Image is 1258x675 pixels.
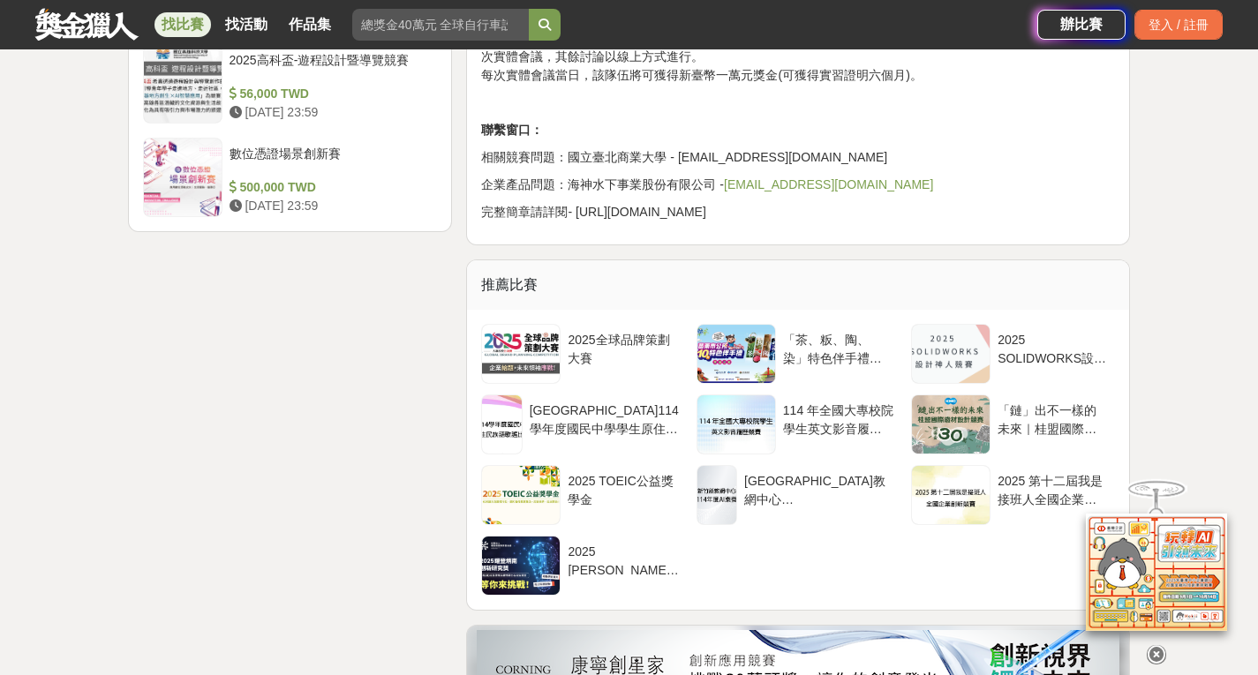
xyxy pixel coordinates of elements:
div: 登入 / 註冊 [1134,10,1223,40]
div: 2025 SOLIDWORKS設計神人競賽 [998,331,1108,364]
div: 114 年全國大專校院學生英文影音履歷競賽 [783,401,893,435]
a: 2025高科盃-遊程設計暨導覽競賽 56,000 TWD [DATE] 23:59 [143,44,438,124]
p: 企業產品問題：海神水下事業股份有限公司 - [481,176,1115,194]
img: d2146d9a-e6f6-4337-9592-8cefde37ba6b.png [1086,514,1227,631]
a: 找活動 [218,12,275,37]
a: [GEOGRAPHIC_DATA]教網中心 [GEOGRAPHIC_DATA]114年度AI素養爭霸賽 [697,465,900,525]
div: 數位憑證場景創新賽 [230,145,431,178]
a: 作品集 [282,12,338,37]
a: 2025 第十二屆我是接班人全國企業創新競賽 [911,465,1115,525]
div: 2025 TOEIC公益獎學金 [568,472,678,506]
div: [GEOGRAPHIC_DATA]114學年度國民中學學生原住民族語歌謠比賽 [530,401,679,435]
a: 「鏈」出不一樣的未來｜桂盟國際廢材設計競賽 [911,394,1115,454]
input: 總獎金40萬元 全球自行車設計比賽 [352,9,529,41]
div: 2025高科盃-遊程設計暨導覽競賽 [230,51,431,85]
a: 2025 SOLIDWORKS設計神人競賽 [911,324,1115,384]
a: 找比賽 [154,12,211,37]
div: 2025 第十二屆我是接班人全國企業創新競賽 [998,472,1108,506]
div: 56,000 TWD [230,85,431,103]
a: 2025全球品牌策劃大賽 [481,324,685,384]
a: 2025 TOEIC公益獎學金 [481,465,685,525]
a: 辦比賽 [1037,10,1126,40]
div: [GEOGRAPHIC_DATA]教網中心 [GEOGRAPHIC_DATA]114年度AI素養爭霸賽 [744,472,893,506]
strong: 聯繫窗口： [481,123,543,137]
div: [DATE] 23:59 [230,197,431,215]
p: 相關競賽問題：國立臺北商業大學 - [EMAIL_ADDRESS][DOMAIN_NAME] [481,148,1115,167]
a: [EMAIL_ADDRESS][DOMAIN_NAME] [724,177,933,191]
div: 「鏈」出不一樣的未來｜桂盟國際廢材設計競賽 [998,401,1108,435]
div: 「茶、粄、陶、染」特色伴手禮票選活動 [783,331,893,364]
div: 500,000 TWD [230,178,431,197]
div: [DATE] 23:59 [230,103,431,122]
a: 數位憑證場景創新賽 500,000 TWD [DATE] 23:59 [143,138,438,217]
a: 2025 [PERSON_NAME]創新研究獎 [481,536,685,596]
a: 114 年全國大專校院學生英文影音履歷競賽 [697,394,900,454]
div: 推薦比賽 [467,260,1129,310]
a: 「茶、粄、陶、染」特色伴手禮票選活動 [697,324,900,384]
a: [GEOGRAPHIC_DATA]114學年度國民中學學生原住民族語歌謠比賽 [481,394,685,454]
p: 完整簡章請詳閱- [URL][DOMAIN_NAME] [481,203,1115,221]
div: 2025 [PERSON_NAME]創新研究獎 [568,543,678,576]
div: 2025全球品牌策劃大賽 [568,331,678,364]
